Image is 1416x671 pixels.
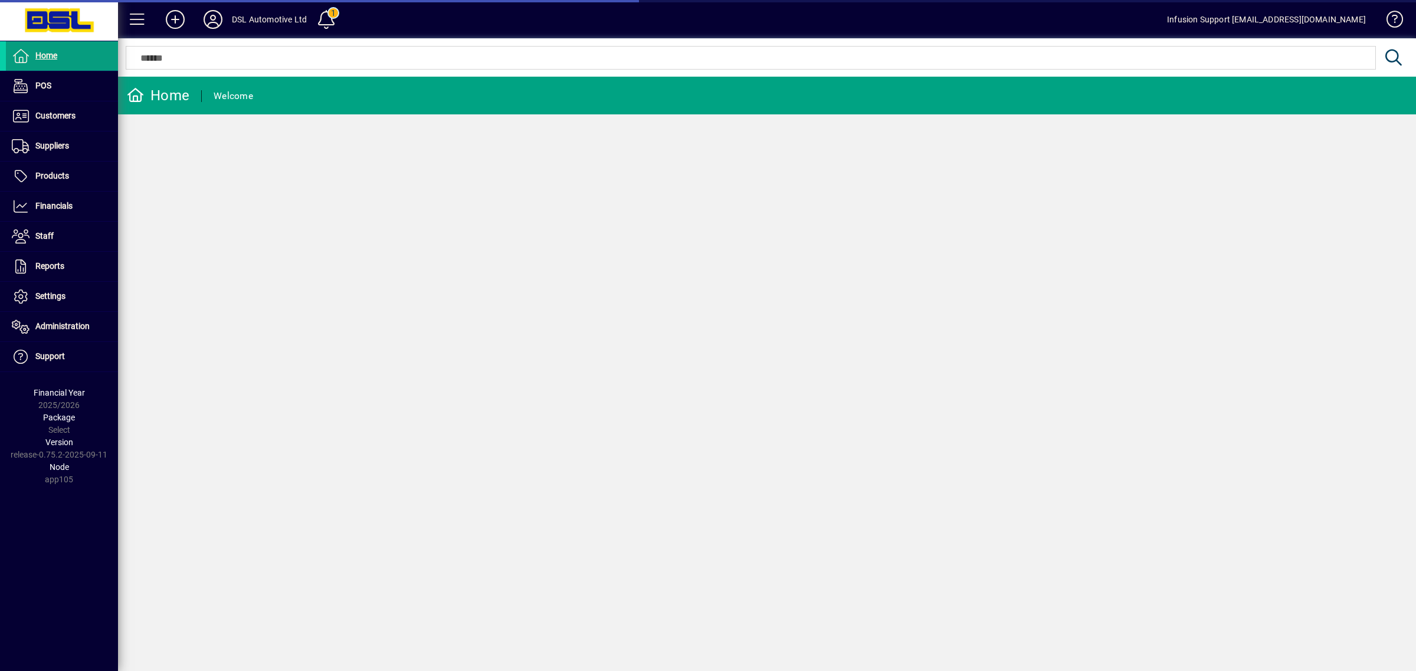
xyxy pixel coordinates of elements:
[35,81,51,90] span: POS
[43,413,75,422] span: Package
[6,282,118,311] a: Settings
[35,261,64,271] span: Reports
[6,342,118,371] a: Support
[35,291,65,301] span: Settings
[6,131,118,161] a: Suppliers
[194,9,232,30] button: Profile
[214,87,253,106] div: Welcome
[35,111,76,120] span: Customers
[6,101,118,131] a: Customers
[6,222,118,251] a: Staff
[156,9,194,30] button: Add
[35,51,57,60] span: Home
[6,71,118,101] a: POS
[6,162,118,191] a: Products
[50,462,69,472] span: Node
[35,171,69,180] span: Products
[34,388,85,397] span: Financial Year
[35,321,90,331] span: Administration
[1167,10,1366,29] div: Infusion Support [EMAIL_ADDRESS][DOMAIN_NAME]
[232,10,307,29] div: DSL Automotive Ltd
[6,312,118,341] a: Administration
[6,192,118,221] a: Financials
[35,201,73,210] span: Financials
[35,231,54,241] span: Staff
[1378,2,1401,41] a: Knowledge Base
[6,252,118,281] a: Reports
[35,351,65,361] span: Support
[127,86,189,105] div: Home
[35,141,69,150] span: Suppliers
[45,438,73,447] span: Version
